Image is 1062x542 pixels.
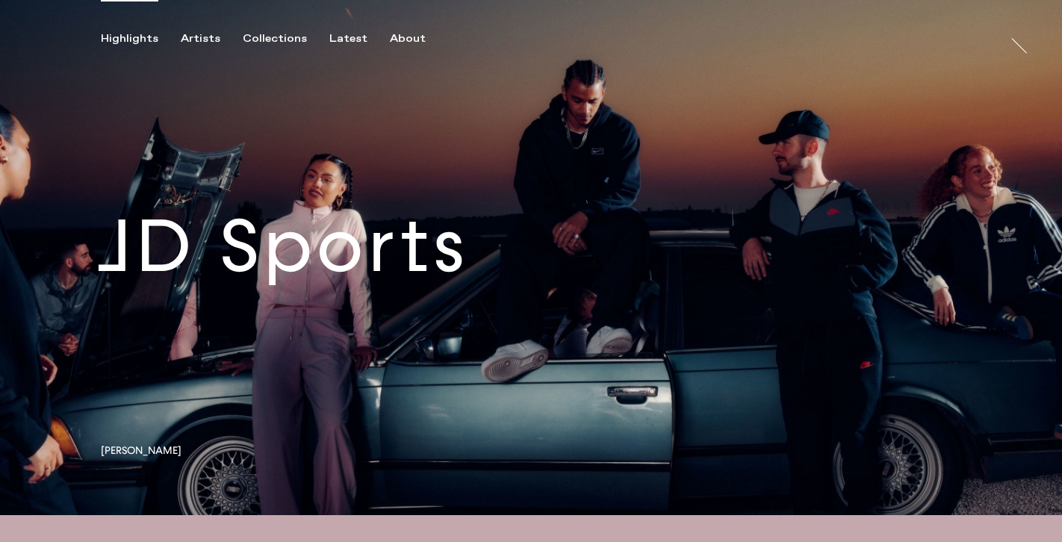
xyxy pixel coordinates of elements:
[181,32,220,46] div: Artists
[390,32,448,46] button: About
[101,32,181,46] button: Highlights
[390,32,426,46] div: About
[181,32,243,46] button: Artists
[101,32,158,46] div: Highlights
[243,32,307,46] div: Collections
[243,32,329,46] button: Collections
[329,32,390,46] button: Latest
[329,32,367,46] div: Latest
